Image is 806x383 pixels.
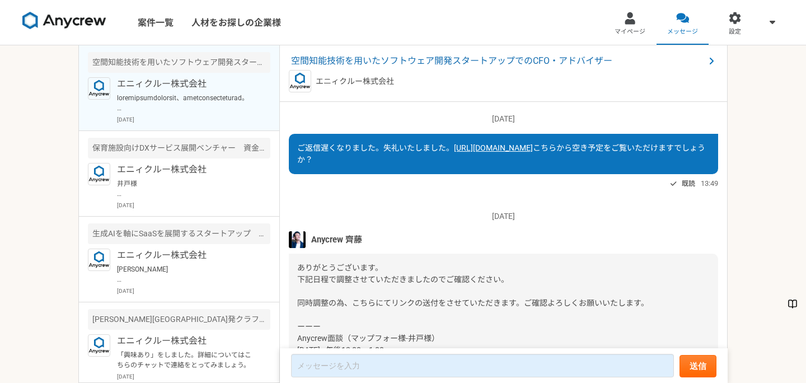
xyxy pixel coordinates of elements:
[88,52,270,73] div: 空間知能技術を用いたソフトウェア開発スタートアップでのCFO・アドバイザー
[729,27,741,36] span: 設定
[88,334,110,357] img: logo_text_blue_01.png
[117,77,255,91] p: エニィクルー株式会社
[680,355,716,377] button: 送信
[615,27,645,36] span: マイページ
[88,138,270,158] div: 保育施設向けDXサービス展開ベンチャー 資金調達をリードするCFO
[117,201,270,209] p: [DATE]
[289,70,311,92] img: logo_text_blue_01.png
[311,233,362,246] span: Anycrew 齊藤
[88,309,270,330] div: [PERSON_NAME][GEOGRAPHIC_DATA]発クラフトビールを手がけるベンチャー 財務戦略
[682,177,695,190] span: 既読
[117,350,255,370] p: 「興味あり」をしました。詳細についてはこちらのチャットで連絡をとってみましょう。
[22,12,106,30] img: 8DqYSo04kwAAAAASUVORK5CYII=
[117,93,255,113] p: loremipsumdolorsit、ametconsecteturad。 ・elitseddoeiusmodtemporincidid。 utla ■etdolo（m） al：enimadmi...
[88,223,270,244] div: 生成AIを軸にSaaSを展開するスタートアップ コーポレートマネージャー
[117,264,255,284] p: [PERSON_NAME] Anycrewの[PERSON_NAME]と申します。 ご連絡が遅くなり、申し訳ございません。 本件ですが、転職を視野に入れた案件となりますので、すぐのご提案が難しい...
[117,115,270,124] p: [DATE]
[289,211,718,222] p: [DATE]
[117,163,255,176] p: エニィクルー株式会社
[289,231,306,248] img: S__5267474.jpg
[117,249,255,262] p: エニィクルー株式会社
[701,178,718,189] span: 13:49
[454,143,533,152] a: [URL][DOMAIN_NAME]
[289,113,718,125] p: [DATE]
[117,287,270,295] p: [DATE]
[667,27,698,36] span: メッセージ
[117,334,255,348] p: エニィクルー株式会社
[297,263,649,378] span: ありがとうございます。 下記日程で調整させていただきましたのでご確認ください。 同時調整の為、こちらにてリンクの送付をさせていただきます。ご確認よろしくお願いいたします。 ーーー Anycrew...
[117,372,270,381] p: [DATE]
[297,143,454,152] span: ご返信遅くなりました。失礼いたしました。
[88,163,110,185] img: logo_text_blue_01.png
[316,76,394,87] p: エニィクルー株式会社
[291,54,705,68] span: 空間知能技術を用いたソフトウェア開発スタートアップでのCFO・アドバイザー
[88,77,110,100] img: logo_text_blue_01.png
[88,249,110,271] img: logo_text_blue_01.png
[117,179,255,199] p: 井戸様 ご返信遅くなり、申し訳ございません。 本件、ご応募いただき、ありがとうございます。 こちらですが、先方のリファラルで決まりそうでして、すぐでのご案内は難しいのですが、もしよろしければ、直...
